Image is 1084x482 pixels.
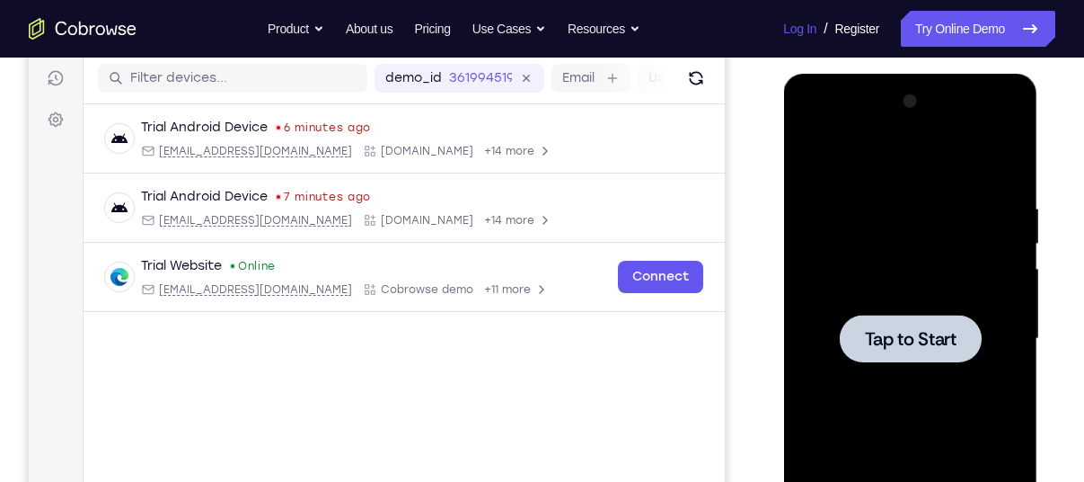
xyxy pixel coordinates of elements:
div: Email [112,134,323,148]
div: Online [200,249,247,263]
a: Register [835,11,879,47]
div: New devices found. [202,254,206,258]
div: Trial Android Device [112,178,239,196]
time: Fri Aug 29 2025 17:54:11 GMT+0300 (Eastern European Summer Time) [255,180,342,194]
div: Open device details [55,233,696,302]
button: Tap to Start [56,241,198,289]
a: Pricing [414,11,450,47]
a: Connect [589,251,674,283]
span: android@example.com [130,134,323,148]
div: Email [112,272,323,287]
span: web@example.com [130,272,323,287]
span: +14 more [455,134,506,148]
div: Last seen [248,185,251,189]
time: Fri Aug 29 2025 17:59:14 GMT+0300 (Eastern European Summer Time) [255,111,342,125]
label: Email [533,59,566,77]
a: About us [346,11,392,47]
span: Cobrowse.io [352,134,445,148]
label: User ID [620,59,665,77]
label: demo_id [357,59,413,77]
h1: Connect [69,11,167,40]
div: Trial Android Device [112,109,239,127]
span: Cobrowse demo [352,272,445,287]
button: Product [268,11,324,47]
div: Trial Website [112,247,193,265]
div: App [334,134,445,148]
span: / [824,18,827,40]
button: Use Cases [472,11,546,47]
a: Go to the home page [29,18,137,40]
div: Open device details [55,164,696,233]
span: Cobrowse.io [352,203,445,218]
div: Open device details [55,94,696,164]
input: Filter devices... [101,59,328,77]
div: App [334,203,445,218]
span: +11 more [455,272,502,287]
a: Try Online Demo [901,11,1055,47]
span: +14 more [455,203,506,218]
div: Last seen [248,116,251,120]
a: Log In [783,11,816,47]
span: android@example.com [130,203,323,218]
button: Resources [568,11,640,47]
span: Tap to Start [81,256,172,274]
button: Refresh [653,54,682,83]
div: App [334,272,445,287]
div: Email [112,203,323,218]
